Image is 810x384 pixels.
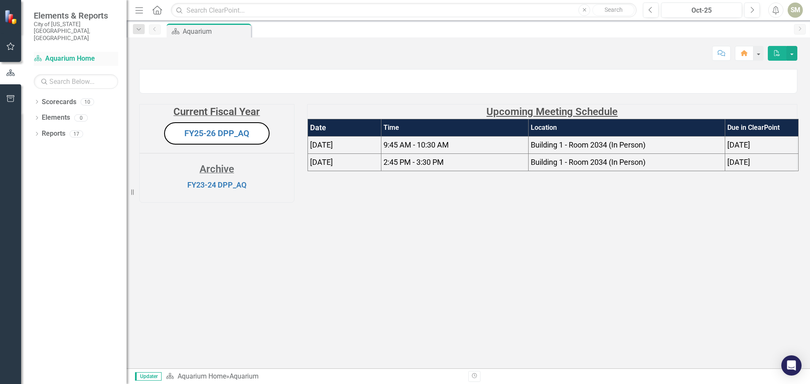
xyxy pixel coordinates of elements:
[70,130,83,137] div: 17
[200,163,234,175] strong: Archive
[605,6,623,13] span: Search
[531,124,557,132] strong: Location
[383,124,399,132] strong: Time
[34,11,118,21] span: Elements & Reports
[310,140,333,149] span: [DATE]
[383,158,444,166] span: 2:45 PM - 3:30 PM
[34,21,118,41] small: City of [US_STATE][GEOGRAPHIC_DATA], [GEOGRAPHIC_DATA]
[310,158,333,166] span: [DATE]
[187,180,246,189] a: FY23-24 DPP_AQ
[310,123,326,132] strong: Date
[727,158,750,166] span: [DATE]
[81,98,94,105] div: 10
[166,372,462,381] div: »
[781,355,802,376] div: Open Intercom Messenger
[592,4,634,16] button: Search
[171,3,637,18] input: Search ClearPoint...
[42,113,70,123] a: Elements
[4,10,19,24] img: ClearPoint Strategy
[184,128,249,138] a: FY25-26 DPP_AQ
[42,129,65,139] a: Reports
[74,114,88,121] div: 0
[164,122,270,145] button: FY25-26 DPP_AQ
[135,372,162,381] span: Updater
[34,74,118,89] input: Search Below...
[727,124,780,132] strong: Due in ClearPoint
[788,3,803,18] button: SM
[661,3,742,18] button: Oct-25
[178,372,226,380] a: Aquarium Home
[531,140,645,149] span: Building 1 - Room 2034 (In Person)
[383,140,449,149] span: 9:45 AM - 10:30 AM
[486,106,618,118] strong: Upcoming Meeting Schedule
[727,140,750,149] span: [DATE]
[229,372,259,380] div: Aquarium
[42,97,76,107] a: Scorecards
[531,158,645,166] span: Building 1 - Room 2034 (In Person)
[173,106,260,118] strong: Current Fiscal Year
[664,5,739,16] div: Oct-25
[34,54,118,64] a: Aquarium Home
[183,26,249,37] div: Aquarium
